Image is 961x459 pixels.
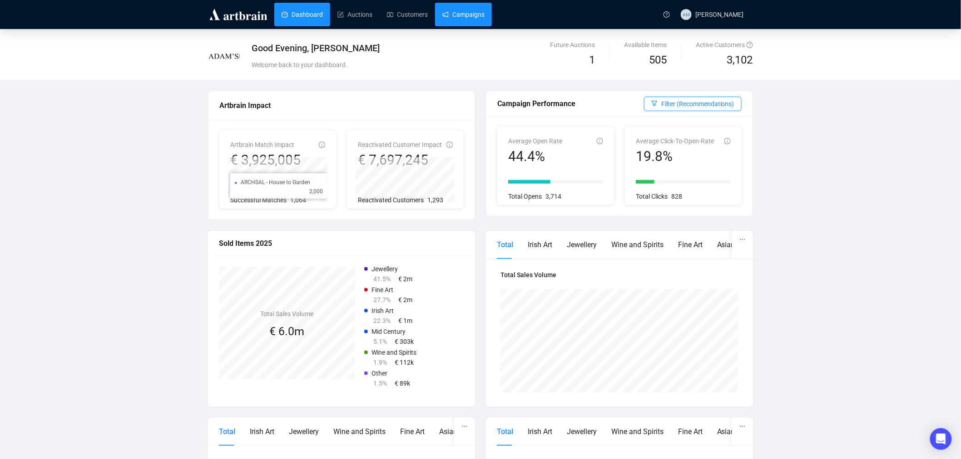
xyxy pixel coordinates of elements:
span: Mid Century [372,328,406,335]
div: Asian Art [717,239,746,250]
span: Artbrain Match Impact [230,141,294,148]
span: 1,064 [290,196,306,204]
span: € 2m [398,296,412,303]
span: 1,293 [427,196,443,204]
div: Asian Art [717,426,746,437]
span: 505 [649,54,667,66]
h4: Total Sales Volume [261,309,314,319]
div: Irish Art [250,426,274,437]
div: Available Items [624,40,667,50]
span: ellipsis [739,236,746,243]
span: info-circle [724,138,731,144]
span: 3,714 [545,193,561,200]
div: Future Auctions [550,40,595,50]
div: Campaign Performance [497,98,644,109]
span: question-circle [664,11,670,18]
div: Fine Art [678,426,703,437]
span: Fine Art [372,286,393,293]
span: Filter (Recommendations) [661,99,734,109]
span: Jewellery [372,265,398,273]
span: 27.7% [373,296,391,303]
h4: Total Sales Volume [500,270,738,280]
span: info-circle [319,142,325,148]
span: Irish Art [372,307,394,314]
span: 1 [589,54,595,66]
span: ellipsis [739,423,746,430]
div: Irish Art [528,426,552,437]
span: € 1m [398,317,412,324]
span: 3,102 [727,52,753,69]
span: Active Customers [696,41,753,49]
span: 1.9% [373,359,387,366]
a: Auctions [337,3,372,26]
div: Total [497,426,513,437]
span: 41.5% [373,275,391,283]
div: Sold Items 2025 [219,238,464,249]
span: € 6.0m [270,325,305,338]
button: Filter (Recommendations) [644,97,742,111]
div: Open Intercom Messenger [930,428,952,450]
div: € 7,697,245 [358,151,442,169]
span: € 303k [395,338,414,345]
div: Jewellery [567,426,597,437]
div: Welcome back to your dashboard. [252,60,569,70]
span: Total Clicks [636,193,668,200]
span: question-circle [747,42,753,48]
button: ellipsis [454,418,475,435]
span: € 2m [398,275,412,283]
span: 1.5% [373,380,387,387]
div: Good Evening, [PERSON_NAME] [252,42,569,54]
div: Artbrain Impact [219,100,464,111]
span: € 89k [395,380,410,387]
div: Wine and Spirits [611,426,664,437]
span: Average Open Rate [508,137,562,145]
div: 44.4% [508,148,562,165]
span: filter [651,100,658,107]
div: Wine and Spirits [333,426,386,437]
a: Campaigns [442,3,485,26]
div: Fine Art [400,426,425,437]
span: 22.3% [373,317,391,324]
span: AM [683,10,689,18]
div: € 3,925,005 [230,151,301,169]
div: Jewellery [289,426,319,437]
span: 2,000 [309,187,323,196]
div: Asian Art [439,426,468,437]
button: ellipsis [732,418,753,435]
div: Fine Art [678,239,703,250]
span: Reactivated Customers [358,196,424,204]
a: Dashboard [282,3,323,26]
span: € 112k [395,359,414,366]
div: Total [219,426,235,437]
span: Total Opens [508,193,542,200]
div: Jewellery [567,239,597,250]
span: info-circle [597,138,603,144]
button: ellipsis [732,231,753,248]
span: 5.1% [373,338,387,345]
span: ellipsis [461,423,468,430]
span: 828 [671,193,682,200]
div: 19.8% [636,148,714,165]
span: Other [372,370,387,377]
div: Total [497,239,513,250]
span: Wine and Spirits [372,349,416,356]
img: logo [208,7,269,22]
span: info-circle [446,142,453,148]
a: Customers [387,3,428,26]
span: [PERSON_NAME] [695,11,744,18]
span: Successful Matches [230,196,287,204]
img: 5f7b3e15015672000c94947a.jpg [208,40,240,72]
span: Reactivated Customer Impact [358,141,442,148]
span: Average Click-To-Open-Rate [636,137,714,145]
div: Irish Art [528,239,552,250]
li: ARCHSAL - House to Garden [235,178,323,187]
div: Wine and Spirits [611,239,664,250]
